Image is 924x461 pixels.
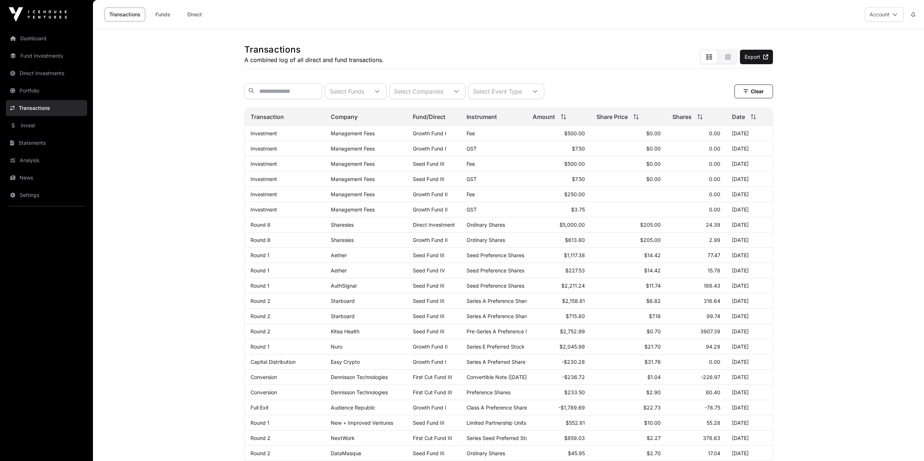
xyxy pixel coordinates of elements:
a: Seed Fund III [413,252,444,258]
div: Select Companies [390,84,448,99]
span: Date [732,112,745,121]
a: Round 8 [251,222,270,228]
span: 0.00 [709,206,720,213]
span: Shares [672,112,692,121]
td: [DATE] [726,156,773,172]
a: Seed Fund III [413,161,444,167]
a: Statements [6,135,87,151]
span: $205.00 [640,237,661,243]
span: $11.74 [646,283,661,289]
img: Icehouse Ventures Logo [9,7,67,22]
div: Select Funds [325,84,369,99]
td: [DATE] [726,385,773,400]
span: $2.70 [647,450,661,456]
td: $552.81 [527,415,591,431]
span: GST [467,145,477,152]
a: Kitea Health [331,328,359,334]
td: [DATE] [726,354,773,370]
td: -$236.72 [527,370,591,385]
a: First Cut Fund III [413,389,452,395]
span: 0.00 [709,145,720,152]
td: [DATE] [726,172,773,187]
button: Clear [734,85,773,98]
a: Seed Fund III [413,313,444,319]
td: $2,158.81 [527,293,591,309]
a: News [6,170,87,186]
a: Round 1 [251,420,269,426]
span: Seed Preference Shares [467,283,524,289]
a: Round 2 [251,328,270,334]
a: Round 1 [251,283,269,289]
td: $233.50 [527,385,591,400]
span: $21.70 [644,343,661,350]
td: [DATE] [726,400,773,415]
span: 188.43 [704,283,720,289]
span: Share Price [597,112,628,121]
a: Seed Fund III [413,328,444,334]
td: [DATE] [726,415,773,431]
span: Seed Preference Shares [467,267,524,273]
a: Investment [251,145,277,152]
p: Management Fees [331,191,402,197]
span: Series E Preferred Stock [467,343,525,350]
a: Export [740,50,773,64]
td: [DATE] [726,309,773,324]
span: Fee [467,161,475,167]
a: Conversion [251,389,277,395]
p: Management Fees [331,130,402,136]
a: Investment [251,191,277,197]
span: Instrument [467,112,497,121]
a: Seed Fund III [413,283,444,289]
a: Seed Fund IV [413,267,445,273]
span: 17.04 [708,450,720,456]
a: Audience Republic [331,404,375,411]
span: 0.00 [709,191,720,197]
span: 15.78 [708,267,720,273]
span: Limited Partnership Units [467,420,526,426]
a: New + Improved Ventures [331,420,393,426]
td: $500.00 [527,126,591,141]
a: Growth Fund II [413,191,448,197]
span: 378.63 [703,435,720,441]
td: $250.00 [527,187,591,202]
a: Direct Investments [6,65,87,81]
td: [DATE] [726,431,773,446]
div: Chat Widget [888,426,924,461]
span: 3907.39 [700,328,720,334]
a: Round 1 [251,343,269,350]
td: [DATE] [726,126,773,141]
span: 99.74 [707,313,720,319]
span: $0.70 [647,328,661,334]
td: $715.80 [527,309,591,324]
span: Amount [533,112,555,121]
a: First Cut Fund III [413,374,452,380]
td: $500.00 [527,156,591,172]
a: Transactions [6,100,87,116]
a: Invest [6,118,87,133]
span: -226.97 [701,374,720,380]
span: 0.00 [709,176,720,182]
a: Analysis [6,152,87,168]
a: Full Exit [251,404,269,411]
td: $5,000.00 [527,217,591,232]
a: Funds [148,8,177,21]
p: A combined log of all direct and fund transactions. [244,55,384,64]
a: Dennisson Technologies [331,389,388,395]
span: 0.00 [709,359,720,365]
span: 55.28 [707,420,720,426]
span: $31.76 [644,359,661,365]
span: 0.00 [709,130,720,136]
td: $7.50 [527,172,591,187]
td: [DATE] [726,202,773,217]
td: $1,117.38 [527,248,591,263]
a: Starboard [331,313,355,319]
a: Round 2 [251,435,270,441]
span: Fee [467,130,475,136]
span: -78.75 [705,404,720,411]
a: Growth Fund II [413,343,448,350]
a: Investment [251,176,277,182]
span: Series Seed Preferred Stock [467,435,534,441]
a: Aether [331,267,347,273]
a: Investment [251,161,277,167]
td: [DATE] [726,217,773,232]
